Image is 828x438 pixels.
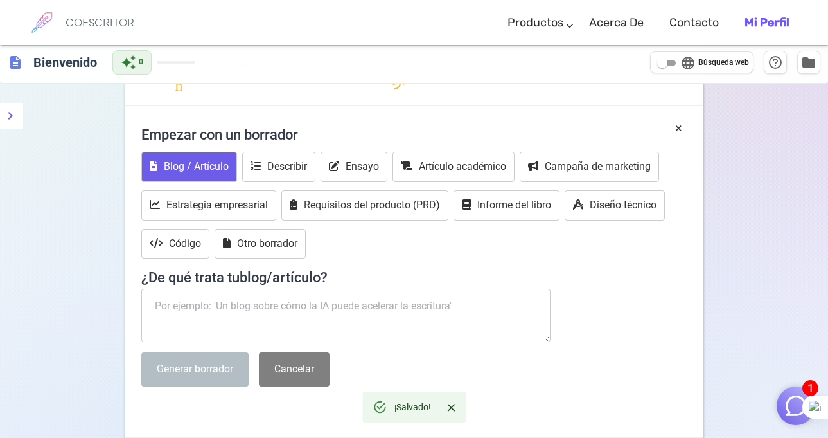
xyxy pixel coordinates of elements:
button: Otro borrador [215,229,306,259]
button: 1 [777,387,815,425]
font: ? [321,269,328,286]
font: Mi perfil [744,15,789,30]
button: Cerca [441,398,461,417]
a: Mi perfil [744,4,789,42]
button: × [675,119,682,138]
font: Cancelar [274,363,314,375]
font: Blog / Artículo [164,160,229,172]
span: help_outline [768,55,783,70]
font: Productos [507,15,563,30]
font: 0 [139,57,143,66]
font: Acerca de [589,15,644,30]
font: Artículo académico [419,160,506,172]
font: Contacto [669,15,719,30]
a: Contacto [669,4,719,42]
font: Campaña de marketing [545,160,651,172]
font: Generar borrador [157,363,233,375]
font: COESCRITOR [66,15,134,30]
font: Estrategia empresarial [166,199,268,211]
font: Bienvenido [33,55,97,70]
font: Ensayo [346,160,379,172]
font: ¿De qué trata tu [141,269,240,286]
font: Describir [267,160,307,172]
font: × [675,120,682,136]
font: 1 [807,381,814,395]
a: Productos [507,4,563,42]
font: Informe del libro [477,199,551,211]
button: Generar borrador [141,352,249,387]
img: Cerrar chat [784,394,808,418]
span: description [8,55,23,70]
span: folder [801,55,816,70]
button: Artículo académico [392,152,515,182]
font: ¡Salvado! [394,402,431,412]
button: Código [141,229,209,259]
button: Ayuda y atajos [764,51,787,74]
font: Empezar con un borrador [141,127,298,143]
font: Diseño técnico [590,199,656,211]
button: Informe del libro [454,190,559,221]
button: Requisitos del producto (PRD) [281,190,448,221]
a: Acerca de [589,4,644,42]
button: Cancelar [259,352,330,387]
font: Requisitos del producto (PRD) [304,199,440,211]
font: Búsqueda web [698,58,749,67]
span: language [680,55,696,71]
button: Ensayo [321,152,387,182]
font: Otro borrador [237,237,297,250]
button: Administrar documentos [797,51,820,74]
button: Campaña de marketing [520,152,659,182]
font: blog/artículo [240,269,321,286]
img: logotipo de la marca [26,6,58,39]
button: Blog / Artículo [141,152,237,182]
h6: Haga clic para editar el título [28,50,102,75]
button: Diseño técnico [565,190,665,221]
button: Describir [242,152,315,182]
button: Estrategia empresarial [141,190,276,221]
span: auto_awesome [121,55,136,70]
font: Código [169,237,201,250]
